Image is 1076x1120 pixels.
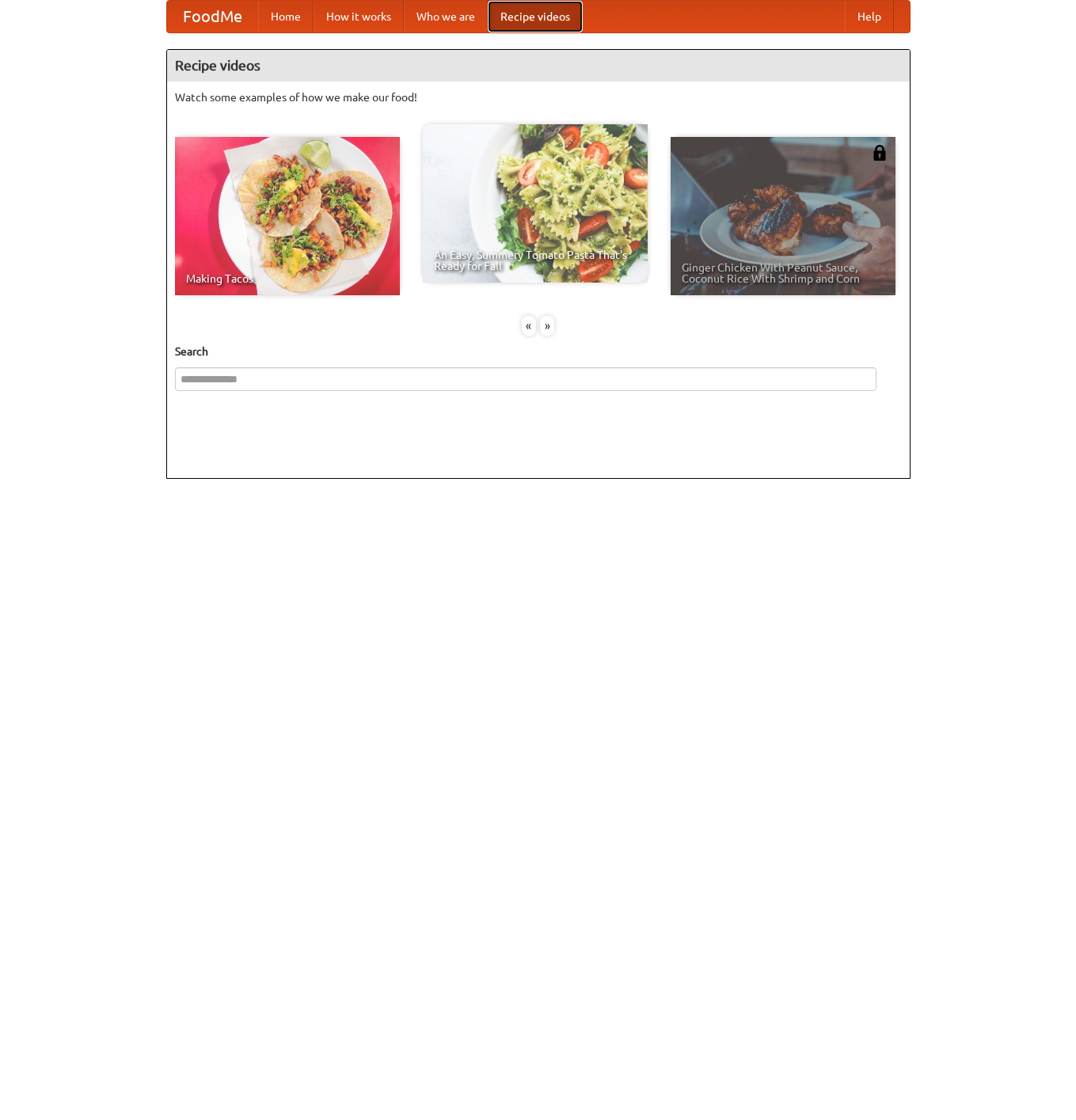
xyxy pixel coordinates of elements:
a: Home [258,1,314,32]
p: Watch some examples of how we make our food! [175,89,902,105]
a: How it works [314,1,404,32]
img: 483408.png [872,145,888,161]
span: An Easy, Summery Tomato Pasta That's Ready for Fall [434,249,637,271]
a: Who we are [404,1,488,32]
a: Making Tacos [175,137,400,295]
a: An Easy, Summery Tomato Pasta That's Ready for Fall [423,124,648,283]
a: Recipe videos [488,1,583,32]
h4: Recipe videos [167,50,910,82]
div: « [522,316,536,336]
div: » [540,316,554,336]
a: Help [845,1,894,32]
span: Making Tacos [186,273,389,284]
a: FoodMe [167,1,258,32]
h5: Search [175,344,902,359]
